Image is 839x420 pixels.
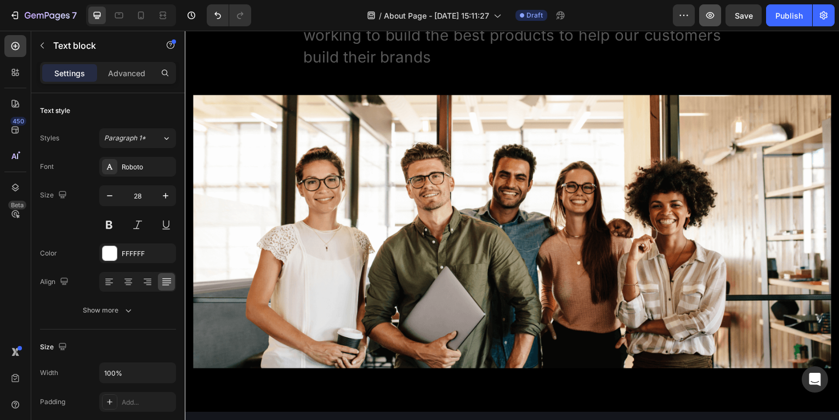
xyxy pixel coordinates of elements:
[185,31,839,420] iframe: Design area
[40,368,58,378] div: Width
[40,300,176,320] button: Show more
[40,340,69,355] div: Size
[10,117,26,126] div: 450
[83,305,134,316] div: Show more
[735,11,753,20] span: Save
[384,10,489,21] span: About Page - [DATE] 15:11:27
[54,67,85,79] p: Settings
[766,4,812,26] button: Publish
[40,162,54,172] div: Font
[40,275,71,290] div: Align
[104,133,146,143] span: Paragraph 1*
[108,67,145,79] p: Advanced
[40,248,57,258] div: Color
[526,10,543,20] span: Draft
[379,10,382,21] span: /
[122,162,173,172] div: Roboto
[100,363,175,383] input: Auto
[40,106,70,116] div: Text style
[725,4,762,26] button: Save
[99,128,176,148] button: Paragraph 1*
[207,4,251,26] div: Undo/Redo
[53,39,146,52] p: Text block
[40,188,69,203] div: Size
[4,4,82,26] button: 7
[40,133,59,143] div: Styles
[775,10,803,21] div: Publish
[72,9,77,22] p: 7
[802,366,828,393] div: Open Intercom Messenger
[122,249,173,259] div: FFFFFF
[122,398,173,407] div: Add...
[8,201,26,209] div: Beta
[40,397,65,407] div: Padding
